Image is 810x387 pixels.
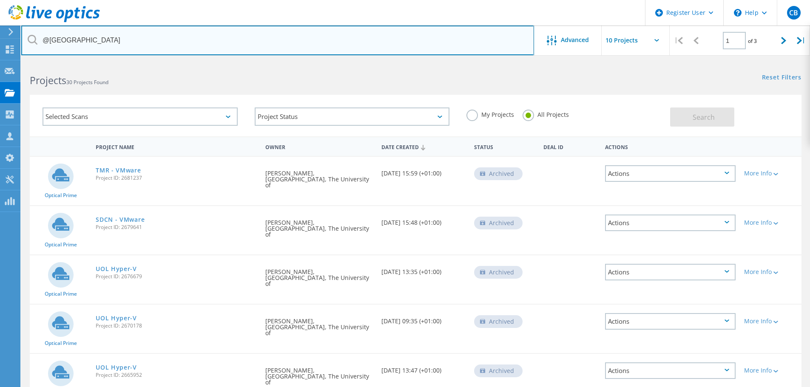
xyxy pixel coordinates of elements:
div: [PERSON_NAME], [GEOGRAPHIC_DATA], The University of [261,305,377,345]
span: 30 Projects Found [66,79,108,86]
a: Reset Filters [762,74,801,82]
b: Projects [30,73,66,87]
button: Search [670,107,734,127]
span: Optical Prime [45,193,77,198]
div: Actions [605,313,736,330]
div: [DATE] 09:35 (+01:00) [377,305,470,333]
span: Project ID: 2670178 [96,323,257,328]
span: Project ID: 2679641 [96,225,257,230]
div: Actions [601,138,740,154]
input: Search projects by name, owner, ID, company, etc [21,25,534,55]
span: Project ID: 2665952 [96,373,257,378]
span: of 3 [748,37,757,45]
div: More Info [744,220,797,226]
div: Archived [474,315,523,328]
div: Actions [605,165,736,182]
div: [DATE] 13:35 (+01:00) [377,255,470,283]
div: More Info [744,269,797,275]
a: Live Optics Dashboard [9,18,100,24]
div: [DATE] 15:59 (+01:00) [377,157,470,185]
span: Optical Prime [45,291,77,297]
span: Project ID: 2681237 [96,175,257,181]
div: Project Status [255,107,450,126]
div: [PERSON_NAME], [GEOGRAPHIC_DATA], The University of [261,255,377,295]
a: TMR - VMware [96,167,141,173]
span: Advanced [561,37,589,43]
a: UOL Hyper-V [96,315,137,321]
div: [DATE] 15:48 (+01:00) [377,206,470,234]
span: Project ID: 2676679 [96,274,257,279]
span: Search [693,113,715,122]
div: Owner [261,138,377,154]
a: SDCN - VMware [96,217,145,223]
div: | [670,25,687,56]
div: More Info [744,318,797,324]
label: All Projects [523,110,569,118]
div: [PERSON_NAME], [GEOGRAPHIC_DATA], The University of [261,157,377,197]
div: Project Name [91,138,261,154]
div: Archived [474,167,523,180]
div: [PERSON_NAME], [GEOGRAPHIC_DATA], The University of [261,206,377,246]
svg: \n [734,9,742,17]
div: Status [470,138,539,154]
span: Optical Prime [45,341,77,346]
div: Selected Scans [43,107,238,126]
div: Archived [474,364,523,377]
span: Optical Prime [45,242,77,247]
a: UOL Hyper-V [96,266,137,272]
div: Deal Id [539,138,601,154]
div: Actions [605,264,736,280]
div: More Info [744,367,797,373]
div: Archived [474,217,523,229]
div: Date Created [377,138,470,155]
div: | [793,25,810,56]
div: [DATE] 13:47 (+01:00) [377,354,470,382]
div: More Info [744,170,797,176]
span: CB [789,9,798,16]
a: UOL Hyper-V [96,364,137,370]
div: Archived [474,266,523,279]
div: Actions [605,362,736,379]
div: Actions [605,215,736,231]
label: My Projects [466,110,514,118]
